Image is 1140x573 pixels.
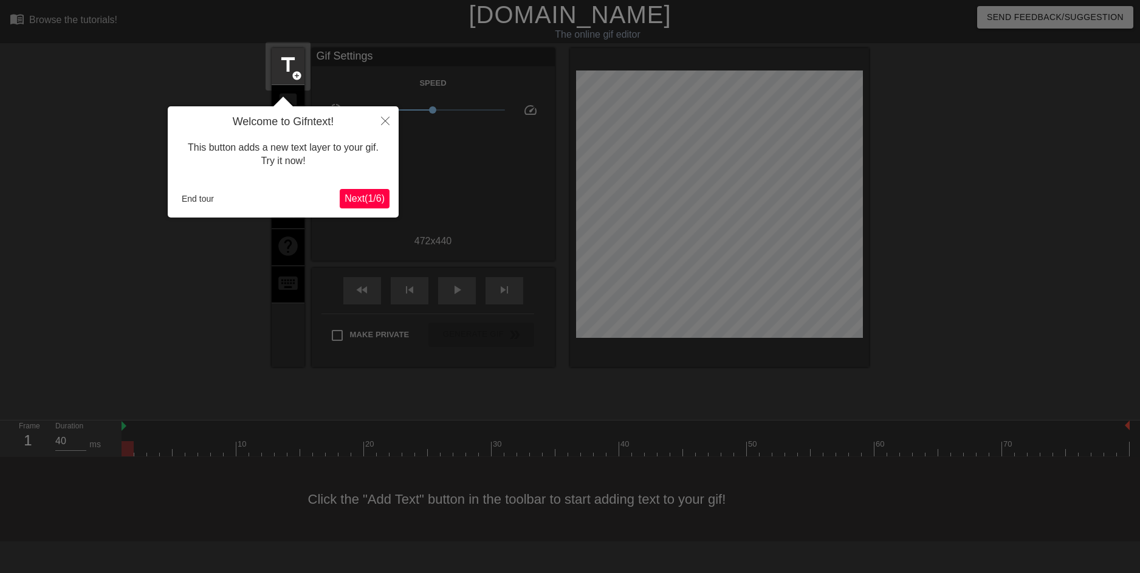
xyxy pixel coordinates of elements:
button: Next [340,189,390,208]
button: End tour [177,190,219,208]
button: Close [372,106,399,134]
div: This button adds a new text layer to your gif. Try it now! [177,129,390,180]
span: Next ( 1 / 6 ) [345,193,385,204]
h4: Welcome to Gifntext! [177,115,390,129]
